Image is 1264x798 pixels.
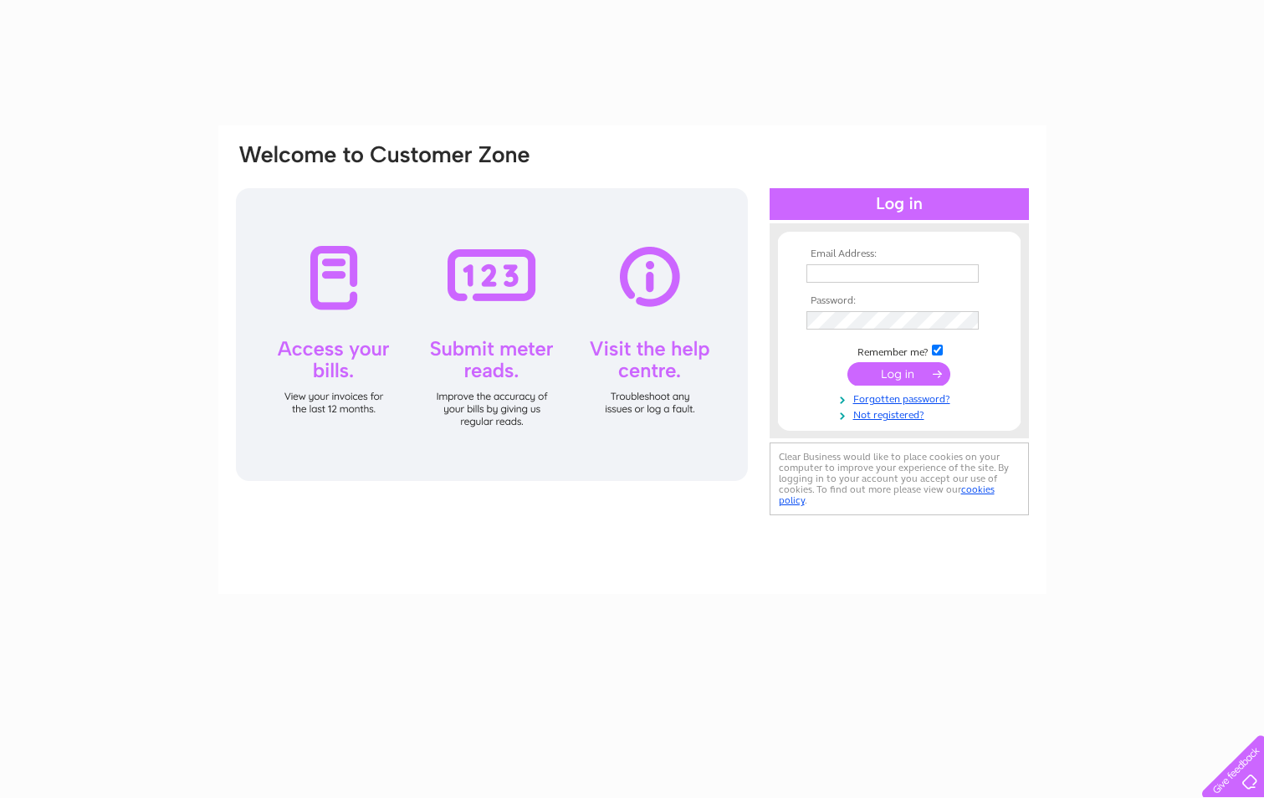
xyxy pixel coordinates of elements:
[779,483,995,506] a: cookies policy
[802,295,996,307] th: Password:
[770,442,1029,515] div: Clear Business would like to place cookies on your computer to improve your experience of the sit...
[802,248,996,260] th: Email Address:
[802,342,996,359] td: Remember me?
[806,406,996,422] a: Not registered?
[806,390,996,406] a: Forgotten password?
[847,362,950,386] input: Submit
